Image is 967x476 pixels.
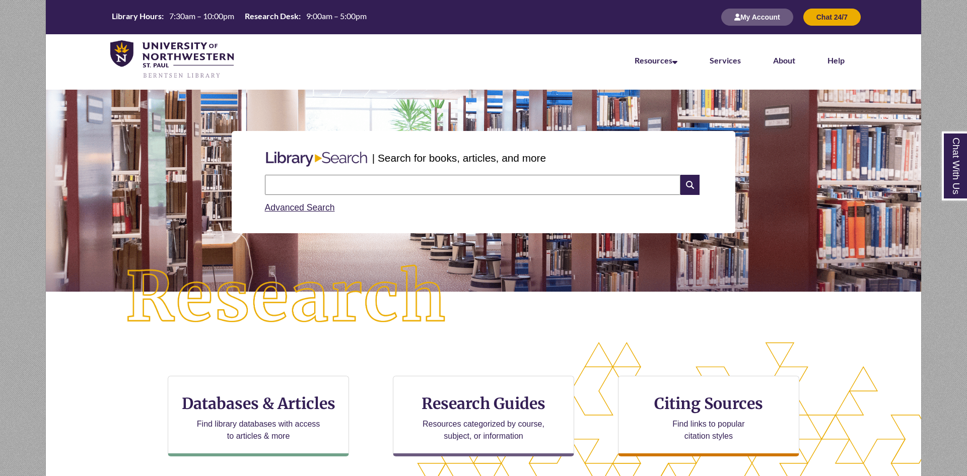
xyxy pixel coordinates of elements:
th: Research Desk: [241,11,302,22]
table: Hours Today [108,11,371,23]
p: Resources categorized by course, subject, or information [418,418,549,442]
a: Services [710,55,741,65]
img: UNWSP Library Logo [110,40,234,80]
a: Help [827,55,845,65]
p: Find links to popular citation styles [659,418,757,442]
a: About [773,55,795,65]
span: 7:30am – 10:00pm [169,11,234,21]
a: Chat 24/7 [803,13,861,21]
a: Hours Today [108,11,371,24]
p: | Search for books, articles, and more [372,150,546,166]
h3: Research Guides [401,394,566,413]
a: Research Guides Resources categorized by course, subject, or information [393,376,574,456]
button: My Account [721,9,793,26]
th: Library Hours: [108,11,165,22]
a: Advanced Search [265,202,335,213]
i: Search [680,175,700,195]
a: Databases & Articles Find library databases with access to articles & more [168,376,349,456]
img: Libary Search [261,148,372,171]
p: Find library databases with access to articles & more [193,418,324,442]
a: Resources [635,55,677,65]
a: Citing Sources Find links to popular citation styles [618,376,799,456]
a: My Account [721,13,793,21]
h3: Databases & Articles [176,394,340,413]
h3: Citing Sources [647,394,770,413]
button: Chat 24/7 [803,9,861,26]
img: Research [90,229,483,366]
span: 9:00am – 5:00pm [306,11,367,21]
